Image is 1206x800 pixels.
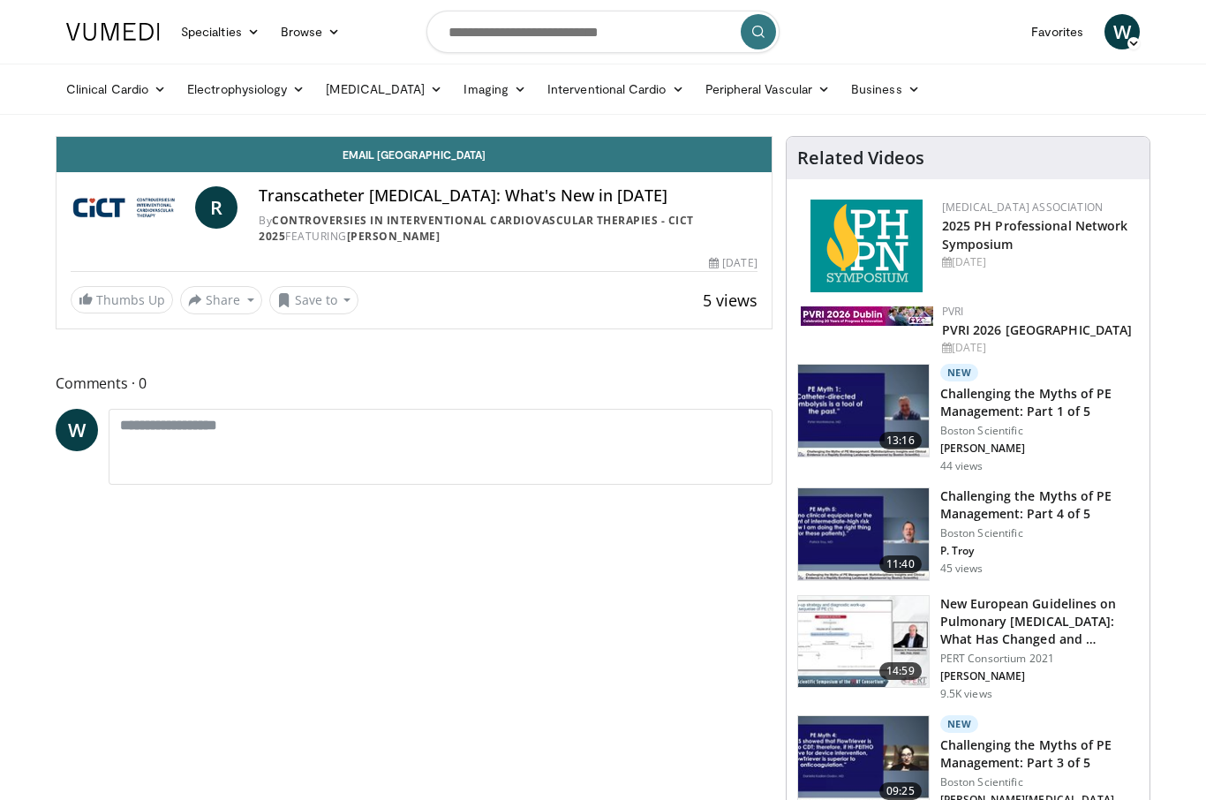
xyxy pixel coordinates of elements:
span: 09:25 [879,782,922,800]
a: Controversies in Interventional Cardiovascular Therapies - CICT 2025 [259,213,694,244]
span: 11:40 [879,555,922,573]
a: Email [GEOGRAPHIC_DATA] [57,137,772,172]
a: Business [840,72,931,107]
img: VuMedi Logo [66,23,160,41]
span: 5 views [703,290,758,311]
div: [DATE] [942,340,1135,356]
input: Search topics, interventions [426,11,780,53]
p: P. Troy [940,544,1139,558]
img: c6978fc0-1052-4d4b-8a9d-7956bb1c539c.png.150x105_q85_autocrop_double_scale_upscale_version-0.2.png [810,200,923,292]
img: 0c0338ca-5dd8-4346-a5ad-18bcc17889a0.150x105_q85_crop-smart_upscale.jpg [798,596,929,688]
h3: New European Guidelines on Pulmonary [MEDICAL_DATA]: What Has Changed and … [940,595,1139,648]
img: 098efa87-ceca-4c8a-b8c3-1b83f50c5bf2.150x105_q85_crop-smart_upscale.jpg [798,365,929,457]
a: [MEDICAL_DATA] [315,72,453,107]
a: Electrophysiology [177,72,315,107]
a: W [1104,14,1140,49]
a: Favorites [1021,14,1094,49]
a: [MEDICAL_DATA] Association [942,200,1103,215]
p: Boston Scientific [940,526,1139,540]
a: [PERSON_NAME] [347,229,441,244]
p: PERT Consortium 2021 [940,652,1139,666]
a: Imaging [453,72,537,107]
a: PVRI [942,304,964,319]
a: 11:40 Challenging the Myths of PE Management: Part 4 of 5 Boston Scientific P. Troy 45 views [797,487,1139,581]
p: Boston Scientific [940,775,1139,789]
h3: Challenging the Myths of PE Management: Part 1 of 5 [940,385,1139,420]
div: [DATE] [709,255,757,271]
p: 45 views [940,562,984,576]
span: 13:16 [879,432,922,449]
span: 14:59 [879,662,922,680]
a: Clinical Cardio [56,72,177,107]
a: W [56,409,98,451]
h3: Challenging the Myths of PE Management: Part 4 of 5 [940,487,1139,523]
a: 14:59 New European Guidelines on Pulmonary [MEDICAL_DATA]: What Has Changed and … PERT Consortium... [797,595,1139,701]
p: 9.5K views [940,687,992,701]
a: Specialties [170,14,270,49]
p: 44 views [940,459,984,473]
a: 13:16 New Challenging the Myths of PE Management: Part 1 of 5 Boston Scientific [PERSON_NAME] 44 ... [797,364,1139,473]
a: Browse [270,14,351,49]
button: Save to [269,286,359,314]
a: PVRI 2026 [GEOGRAPHIC_DATA] [942,321,1133,338]
p: New [940,715,979,733]
img: 33783847-ac93-4ca7-89f8-ccbd48ec16ca.webp.150x105_q85_autocrop_double_scale_upscale_version-0.2.jpg [801,306,933,326]
p: [PERSON_NAME] [940,669,1139,683]
p: Boston Scientific [940,424,1139,438]
a: 2025 PH Professional Network Symposium [942,217,1128,253]
div: By FEATURING [259,213,757,245]
img: Controversies in Interventional Cardiovascular Therapies - CICT 2025 [71,186,188,229]
span: Comments 0 [56,372,773,395]
button: Share [180,286,262,314]
h3: Challenging the Myths of PE Management: Part 3 of 5 [940,736,1139,772]
img: d5b042fb-44bd-4213-87e0-b0808e5010e8.150x105_q85_crop-smart_upscale.jpg [798,488,929,580]
p: [PERSON_NAME] [940,442,1139,456]
a: Peripheral Vascular [695,72,840,107]
h4: Transcatheter [MEDICAL_DATA]: What's New in [DATE] [259,186,757,206]
div: [DATE] [942,254,1135,270]
p: New [940,364,979,381]
h4: Related Videos [797,147,924,169]
a: Thumbs Up [71,286,173,313]
a: R [195,186,237,229]
a: Interventional Cardio [537,72,695,107]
